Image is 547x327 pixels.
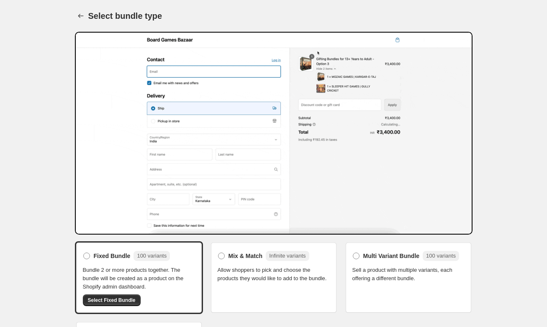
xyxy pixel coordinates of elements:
span: 100 variants [426,253,456,259]
span: Sell a product with multiple variants, each offering a different bundle. [352,266,465,283]
button: Back [75,10,87,22]
img: Bundle Preview [75,32,473,235]
button: Select Fixed Bundle [83,294,141,306]
span: 100 variants [137,253,167,259]
span: Select Fixed Bundle [88,297,136,304]
span: Fixed Bundle [94,252,131,260]
h1: Select bundle type [88,11,162,21]
span: Allow shoppers to pick and choose the products they would like to add to the bundle. [218,266,330,283]
span: Infinite variants [269,253,306,259]
span: Mix & Match [229,252,263,260]
span: Bundle 2 or more products together. The bundle will be created as a product on the Shopify admin ... [83,266,195,291]
span: Multi Variant Bundle [363,252,420,260]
